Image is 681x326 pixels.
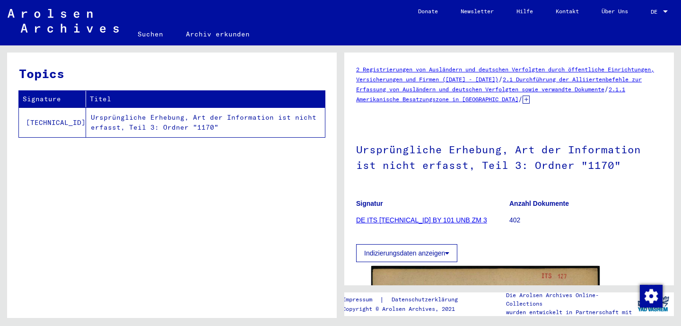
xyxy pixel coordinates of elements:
h1: Ursprüngliche Erhebung, Art der Information ist nicht erfasst, Teil 3: Ordner "1170" [356,128,662,185]
b: Signatur [356,200,383,207]
div: | [342,295,469,305]
p: wurden entwickelt in Partnerschaft mit [506,308,633,317]
a: Impressum [342,295,380,305]
h3: Topics [19,64,324,83]
img: Arolsen_neg.svg [8,9,119,33]
p: 402 [509,215,662,225]
span: / [518,95,523,103]
span: / [604,85,609,93]
th: Signature [19,91,86,107]
button: Indizierungsdaten anzeigen [356,244,457,262]
b: Anzahl Dokumente [509,200,569,207]
span: / [498,75,503,83]
p: Copyright © Arolsen Archives, 2021 [342,305,469,313]
td: Ursprüngliche Erhebung, Art der Information ist nicht erfasst, Teil 3: Ordner "1170" [86,107,325,137]
img: Zustimmung ändern [640,285,663,308]
img: yv_logo.png [636,292,671,316]
p: Die Arolsen Archives Online-Collections [506,291,633,308]
th: Titel [86,91,325,107]
a: DE ITS [TECHNICAL_ID] BY 101 UNB ZM 3 [356,216,487,224]
a: Archiv erkunden [175,23,261,45]
div: Zustimmung ändern [639,284,662,307]
a: 2 Registrierungen von Ausländern und deutschen Verfolgten durch öffentliche Einrichtungen, Versic... [356,66,654,83]
td: [TECHNICAL_ID] [19,107,86,137]
span: DE [651,9,661,15]
a: Datenschutzerklärung [384,295,469,305]
a: Suchen [126,23,175,45]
